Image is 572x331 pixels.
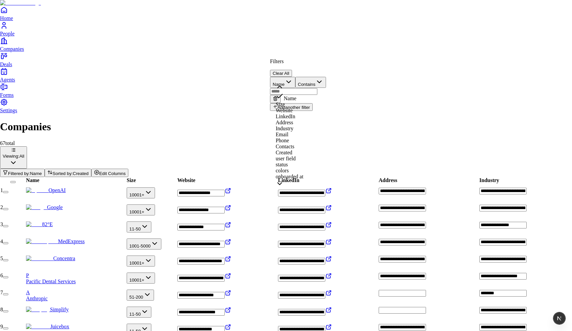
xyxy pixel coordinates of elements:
span: colors [276,168,289,173]
p: Filters [270,58,326,64]
span: user field [276,156,296,161]
span: Contacts [276,144,294,149]
span: Website [276,108,293,113]
span: Created [276,150,292,155]
button: Clear All [270,70,292,77]
span: status [276,162,288,167]
span: Size [276,102,285,107]
span: Name [284,96,296,101]
span: LinkedIn [276,114,295,119]
span: Address [276,120,293,125]
span: onboarded at [276,174,303,179]
span: Industry [276,126,293,131]
span: Email [276,132,288,137]
button: Addanother filter [270,103,313,111]
span: Phone [276,138,289,143]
